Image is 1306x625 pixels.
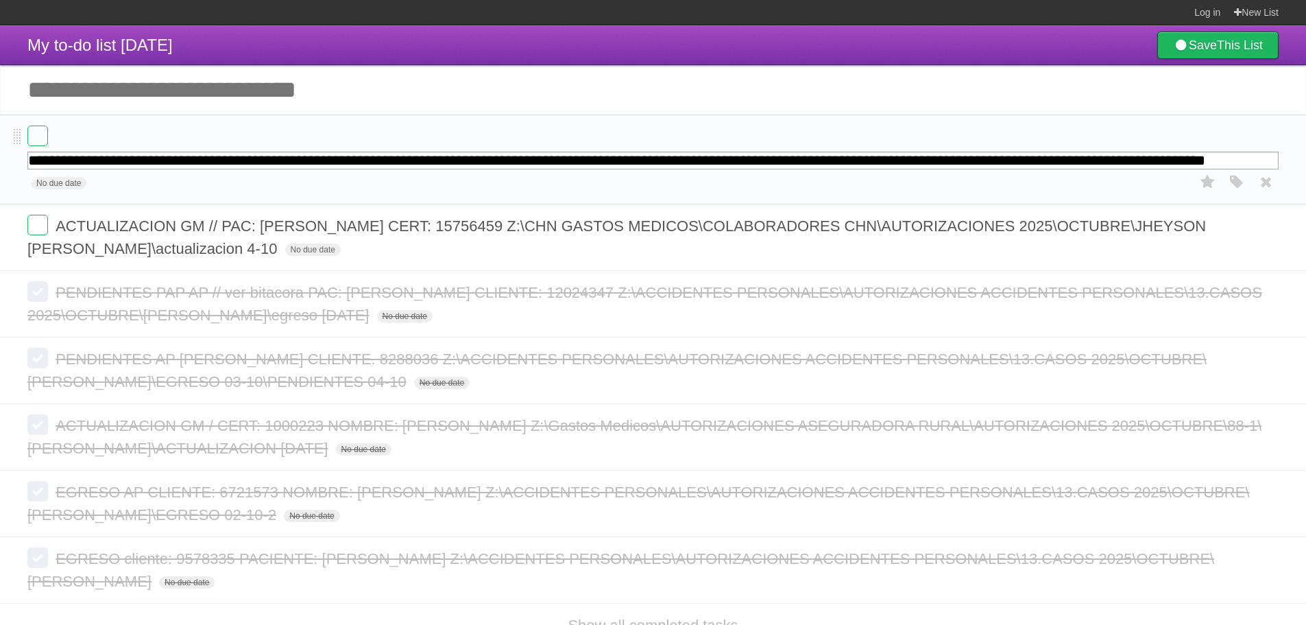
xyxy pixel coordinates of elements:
span: EGRESO AP CLIENTE: 6721573 NOMBRE: [PERSON_NAME] Z:\ACCIDENTES PERSONALES\AUTORIZACIONES ACCIDENT... [27,484,1250,523]
label: Done [27,348,48,368]
span: No due date [336,443,391,456]
span: No due date [285,244,341,256]
label: Done [27,281,48,302]
label: Done [27,481,48,502]
span: PENDIENTES AP [PERSON_NAME] CLIENTE. 8288036 Z:\ACCIDENTES PERSONALES\AUTORIZACIONES ACCIDENTES P... [27,351,1207,390]
label: Done [27,547,48,568]
span: ACTUALIZACION GM // PAC: [PERSON_NAME] CERT: 15756459 Z:\CHN GASTOS MEDICOS\COLABORADORES CHN\AUT... [27,217,1206,257]
label: Done [27,215,48,235]
label: Done [27,414,48,435]
span: No due date [414,377,470,389]
span: No due date [159,576,215,589]
span: EGRESO cliente: 9578335 PACIENTE: [PERSON_NAME] Z:\ACCIDENTES PERSONALES\AUTORIZACIONES ACCIDENTE... [27,550,1214,590]
b: This List [1217,38,1263,52]
a: SaveThis List [1157,32,1279,59]
span: No due date [377,310,433,322]
span: PENDIENTES PAP AP // ver bitacora PAC: [PERSON_NAME] CLIENTE: 12024347 Z:\ACCIDENTES PERSONALES\A... [27,284,1262,324]
label: Star task [1195,171,1221,193]
span: No due date [31,177,86,189]
span: ACTUALIZACION GM / CERT: 1000223 NOMBRE: [PERSON_NAME] Z:\Gastos Medicos\AUTORIZACIONES ASEGURADO... [27,417,1261,457]
span: My to-do list [DATE] [27,36,173,54]
span: No due date [284,510,339,522]
label: Done [27,126,48,146]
